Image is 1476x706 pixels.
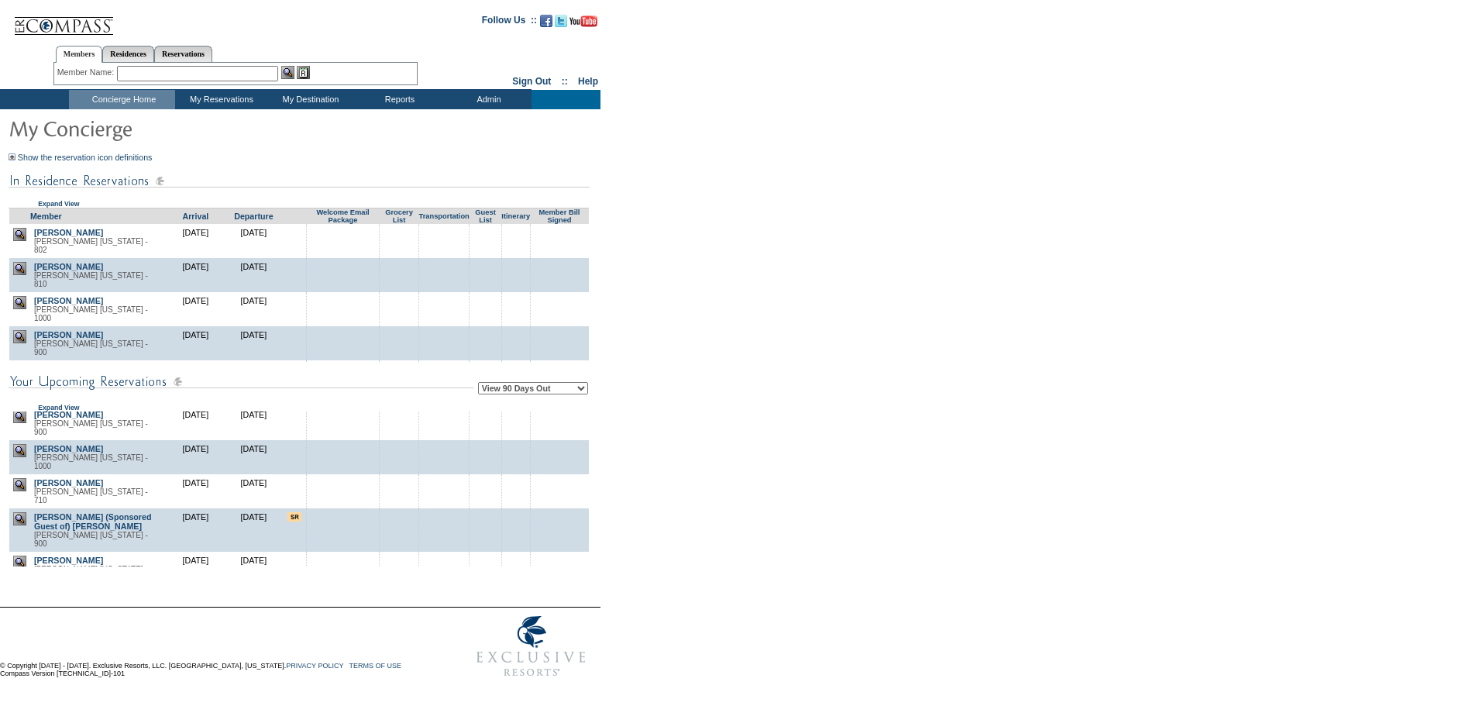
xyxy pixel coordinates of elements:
a: Welcome Email Package [316,208,369,224]
a: TERMS OF USE [349,662,402,670]
td: [DATE] [225,552,283,586]
a: Subscribe to our YouTube Channel [569,19,597,29]
img: blank.gif [444,262,445,263]
img: blank.gif [515,512,516,513]
img: blank.gif [399,296,400,297]
td: [DATE] [167,292,225,326]
img: blank.gif [559,444,560,445]
a: Follow us on Twitter [555,19,567,29]
td: [DATE] [167,474,225,508]
a: [PERSON_NAME] [34,478,103,487]
img: blank.gif [485,296,486,297]
span: :: [562,76,568,87]
td: My Destination [264,90,353,109]
a: [PERSON_NAME] [34,410,103,419]
img: blank.gif [342,330,343,331]
img: view [13,478,26,491]
a: [PERSON_NAME] [34,262,103,271]
td: [DATE] [225,508,283,552]
a: [PERSON_NAME] [34,556,103,565]
img: blank.gif [559,262,560,263]
td: [DATE] [225,326,283,360]
img: blank.gif [399,262,400,263]
a: [PERSON_NAME] [34,330,103,339]
img: blank.gif [399,512,400,513]
td: Concierge Home [69,90,175,109]
td: [DATE] [167,326,225,360]
td: [DATE] [167,552,225,586]
td: [DATE] [225,406,283,440]
img: blank.gif [515,478,516,479]
td: Reports [353,90,442,109]
img: blank.gif [559,330,560,331]
a: [PERSON_NAME] [34,296,103,305]
img: blank.gif [444,478,445,479]
img: Compass Home [13,4,114,36]
span: [PERSON_NAME] [US_STATE] - 710 [34,565,148,582]
span: [PERSON_NAME] [US_STATE] - 900 [34,339,148,356]
td: [DATE] [167,406,225,440]
img: blank.gif [559,512,560,513]
td: [DATE] [167,440,225,474]
td: [DATE] [225,474,283,508]
td: [DATE] [225,440,283,474]
img: Follow us on Twitter [555,15,567,27]
img: view [13,330,26,343]
img: view [13,228,26,241]
img: blank.gif [485,262,486,263]
img: blank.gif [342,512,343,513]
td: [DATE] [167,508,225,552]
a: Grocery List [385,208,413,224]
img: blank.gif [515,228,516,229]
td: [DATE] [167,224,225,258]
img: view [13,296,26,309]
img: Reservations [297,66,310,79]
img: blank.gif [444,512,445,513]
img: view [13,410,26,423]
td: My Reservations [175,90,264,109]
img: blank.gif [444,296,445,297]
img: Exclusive Resorts [462,608,600,685]
span: [PERSON_NAME] [US_STATE] - 1000 [34,305,148,322]
td: Admin [442,90,532,109]
img: blank.gif [485,228,486,229]
span: [PERSON_NAME] [US_STATE] - 802 [34,237,148,254]
a: Member [30,212,62,221]
img: blank.gif [559,296,560,297]
img: blank.gif [515,330,516,331]
img: view [13,556,26,569]
img: blank.gif [399,228,400,229]
img: blank.gif [342,262,343,263]
a: Show the reservation icon definitions [18,153,153,162]
a: Sign Out [512,76,551,87]
td: [DATE] [167,360,225,394]
td: [DATE] [225,224,283,258]
img: blank.gif [485,478,486,479]
img: Subscribe to our YouTube Channel [569,15,597,27]
td: [DATE] [225,360,283,394]
a: [PERSON_NAME] (Sponsored Guest of) [PERSON_NAME] [34,512,152,531]
span: [PERSON_NAME] [US_STATE] - 900 [34,531,148,548]
a: Help [578,76,598,87]
a: Transportation [418,212,469,220]
span: [PERSON_NAME] [US_STATE] - 900 [34,419,148,436]
a: Arrival [183,212,209,221]
a: Expand View [38,200,79,208]
td: [DATE] [167,258,225,292]
img: blank.gif [485,444,486,445]
img: View [281,66,294,79]
img: blank.gif [485,330,486,331]
a: [PERSON_NAME] [34,444,103,453]
img: view [13,512,26,525]
a: Departure [234,212,273,221]
a: Become our fan on Facebook [540,19,552,29]
img: blank.gif [559,228,560,229]
img: blank.gif [342,228,343,229]
img: blank.gif [515,444,516,445]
